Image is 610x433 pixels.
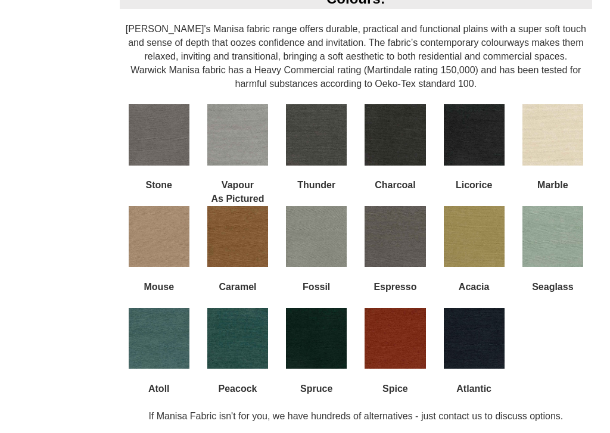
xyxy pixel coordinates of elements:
[129,206,189,267] img: Mouse
[365,104,425,165] img: Charcoal
[144,282,174,292] b: Mouse
[456,180,492,190] b: Licorice
[365,206,425,267] img: Espresso
[382,384,408,394] b: Spice
[444,104,505,165] img: Licorice
[522,104,583,165] img: Marble
[211,180,264,204] b: Vapour As Pictured
[537,180,568,190] b: Marble
[207,104,268,165] img: Vapour
[522,206,583,267] img: Seaglass
[456,384,491,394] b: Atlantic
[219,384,257,394] b: Peacock
[297,180,335,190] b: Thunder
[365,308,425,369] img: Spice
[286,308,347,369] img: Spruce
[286,206,347,267] img: Fossil
[459,282,490,292] b: Acacia
[129,308,189,369] img: Atoll
[375,180,415,190] b: Charcoal
[444,206,505,267] img: Acacia
[444,308,505,369] img: Atlantic
[146,180,172,190] b: Stone
[374,282,416,292] b: Espresso
[303,282,330,292] b: Fossil
[219,282,256,292] b: Caramel
[300,384,332,394] b: Spruce
[286,104,347,165] img: Thunder
[532,282,573,292] b: Seaglass
[129,104,189,165] img: Stone
[207,308,268,369] img: Peacock
[207,206,268,267] img: Caramel
[148,384,170,394] b: Atoll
